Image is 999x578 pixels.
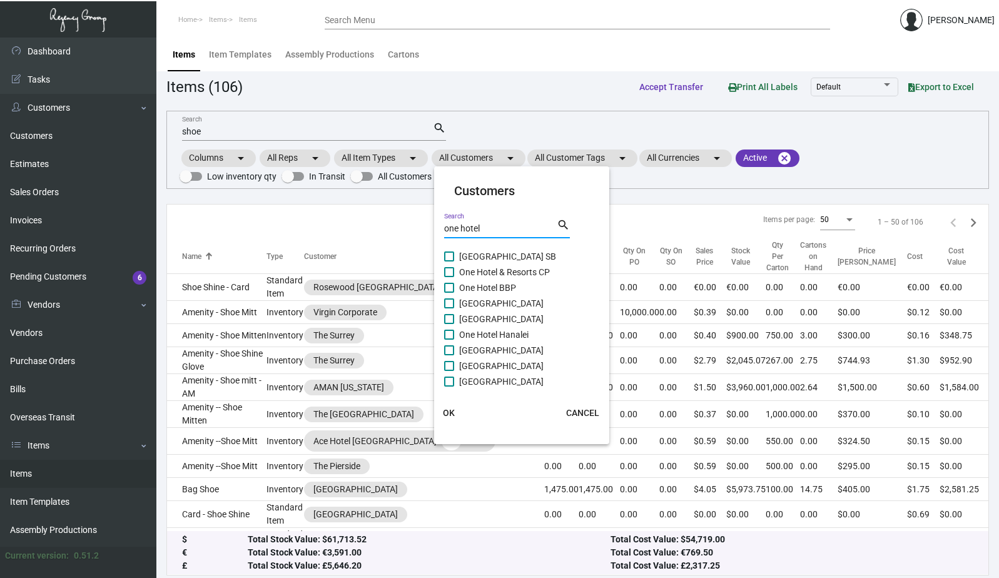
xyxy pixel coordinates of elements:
[566,408,599,418] span: CANCEL
[74,549,99,562] div: 0.51.2
[5,549,69,562] div: Current version:
[459,280,516,295] span: One Hotel BBP
[443,408,455,418] span: OK
[459,249,556,264] span: [GEOGRAPHIC_DATA] SB
[429,402,469,424] button: OK
[459,265,550,280] span: One Hotel & Resorts CP
[556,402,609,424] button: CANCEL
[459,296,544,311] span: [GEOGRAPHIC_DATA]
[459,327,529,342] span: One Hotel Hanalei
[459,343,544,358] span: [GEOGRAPHIC_DATA]
[459,374,544,389] span: [GEOGRAPHIC_DATA]
[459,358,544,373] span: [GEOGRAPHIC_DATA]
[557,218,570,233] mat-icon: search
[454,181,589,200] mat-card-title: Customers
[459,312,544,327] span: [GEOGRAPHIC_DATA]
